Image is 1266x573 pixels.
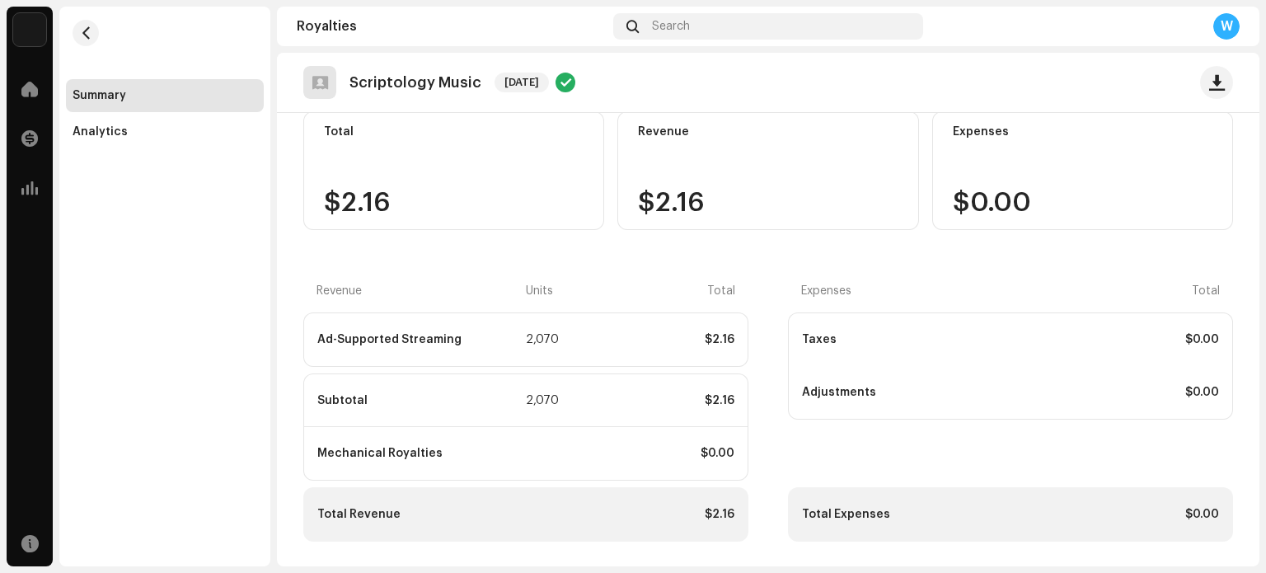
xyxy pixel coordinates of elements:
[527,508,734,521] div: $2.16
[802,386,1009,399] div: Adjustments
[349,74,481,92] p: Scriptology Music
[570,284,735,298] div: Total
[317,508,524,521] div: Total Revenue
[317,394,523,407] div: Subtotal
[317,447,524,460] div: Mechanical Royalties
[66,79,264,112] re-m-nav-item: Summary
[1012,386,1219,399] div: $0.00
[570,394,734,407] div: $2.16
[526,333,567,346] div: 2,070
[73,125,128,139] div: Analytics
[317,333,523,346] div: Ad-Supported Streaming
[73,89,126,102] div: Summary
[1012,333,1219,346] div: $0.00
[66,115,264,148] re-m-nav-item: Analytics
[526,394,567,407] div: 2,070
[297,20,607,33] div: Royalties
[802,508,1009,521] div: Total Expenses
[527,447,734,460] div: $0.00
[526,284,567,298] div: Units
[316,284,523,298] div: Revenue
[1012,284,1220,298] div: Total
[495,73,549,92] span: [DATE]
[1213,13,1240,40] div: W
[13,13,46,46] img: de0d2825-999c-4937-b35a-9adca56ee094
[802,333,1009,346] div: Taxes
[1012,508,1219,521] div: $0.00
[801,284,1009,298] div: Expenses
[652,20,690,33] span: Search
[570,333,734,346] div: $2.16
